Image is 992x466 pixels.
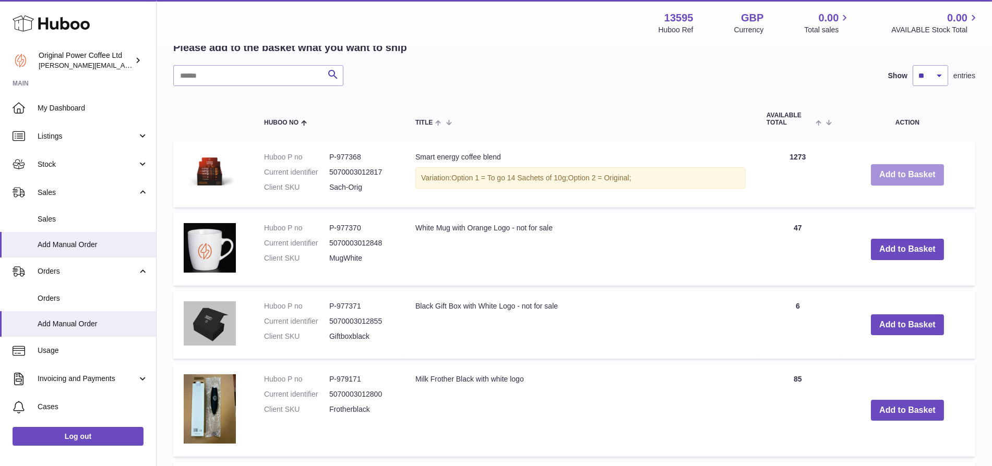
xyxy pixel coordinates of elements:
strong: 13595 [664,11,694,25]
div: Huboo Ref [659,25,694,35]
img: Milk Frother Black with white logo [184,374,236,444]
dt: Huboo P no [264,223,329,233]
span: Stock [38,160,137,169]
button: Add to Basket [871,400,944,421]
img: aline@drinkpowercoffee.com [13,53,28,68]
span: My Dashboard [38,103,148,113]
dt: Client SKU [264,253,329,263]
span: 0.00 [947,11,967,25]
dt: Client SKU [264,404,329,414]
dd: 5070003012848 [329,238,395,248]
dd: Sach-Orig [329,182,395,192]
span: [PERSON_NAME][EMAIL_ADDRESS][DOMAIN_NAME] [39,61,209,69]
span: Invoicing and Payments [38,374,137,384]
td: 6 [756,291,840,359]
dt: Current identifier [264,316,329,326]
strong: GBP [741,11,763,25]
span: 0.00 [819,11,839,25]
img: Black Gift Box with White Logo - not for sale [184,301,236,346]
span: Sales [38,188,137,198]
span: Add Manual Order [38,319,148,329]
dd: P-977371 [329,301,395,311]
td: Smart energy coffee blend [405,142,756,208]
td: 1273 [756,142,840,208]
dt: Huboo P no [264,301,329,311]
h2: Please add to the basket what you want to ship [173,41,407,55]
span: Listings [38,131,137,141]
dd: 5070003012817 [329,167,395,177]
dt: Huboo P no [264,374,329,384]
span: Add Manual Order [38,240,148,250]
dt: Current identifier [264,167,329,177]
td: Milk Frother Black with white logo [405,364,756,457]
dd: 5070003012855 [329,316,395,326]
td: 85 [756,364,840,457]
dt: Client SKU [264,182,329,192]
th: Action [840,102,975,136]
span: Sales [38,214,148,224]
div: Variation: [415,167,746,189]
td: 47 [756,213,840,286]
div: Original Power Coffee Ltd [39,51,133,70]
span: Orders [38,266,137,276]
span: Huboo no [264,119,298,126]
dd: 5070003012800 [329,389,395,399]
td: White Mug with Orange Logo - not for sale [405,213,756,286]
dd: Frotherblack [329,404,395,414]
button: Add to Basket [871,164,944,186]
dt: Client SKU [264,332,329,341]
a: 0.00 Total sales [804,11,851,35]
dt: Huboo P no [264,152,329,162]
dd: P-977368 [329,152,395,162]
span: Title [415,119,433,126]
span: Orders [38,293,148,303]
dd: Giftboxblack [329,332,395,341]
dt: Current identifier [264,238,329,248]
button: Add to Basket [871,239,944,260]
div: Currency [734,25,764,35]
span: Option 1 = To go 14 Sachets of 10g; [451,174,568,182]
img: White Mug with Orange Logo - not for sale [184,223,236,273]
span: Total sales [804,25,851,35]
td: Black Gift Box with White Logo - not for sale [405,291,756,359]
span: Option 2 = Original; [568,174,631,182]
dd: P-979171 [329,374,395,384]
span: Cases [38,402,148,412]
a: 0.00 AVAILABLE Stock Total [891,11,979,35]
dd: P-977370 [329,223,395,233]
label: Show [888,71,907,81]
dd: MugWhite [329,253,395,263]
span: AVAILABLE Total [767,112,813,126]
span: entries [953,71,975,81]
dt: Current identifier [264,389,329,399]
button: Add to Basket [871,314,944,336]
img: Smart energy coffee blend [184,152,236,191]
a: Log out [13,427,144,446]
span: AVAILABLE Stock Total [891,25,979,35]
span: Usage [38,346,148,355]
